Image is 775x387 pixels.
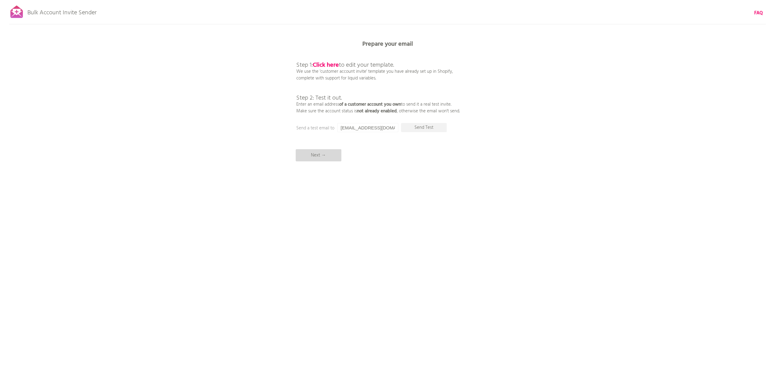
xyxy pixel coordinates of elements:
span: Step 1: to edit your template. [296,60,394,70]
b: Prepare your email [362,39,413,49]
b: of a customer account you own [339,101,401,108]
p: Bulk Account Invite Sender [27,4,97,19]
p: Next → [296,149,341,161]
p: Send a test email to [296,125,418,132]
p: Send Test [401,123,447,132]
b: not already enabled [357,107,397,115]
p: We use the 'customer account invite' template you have already set up in Shopify, complete with s... [296,49,460,114]
a: Click here [313,60,339,70]
span: Step 2: Test it out. [296,93,342,103]
a: FAQ [754,10,763,16]
b: FAQ [754,9,763,17]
